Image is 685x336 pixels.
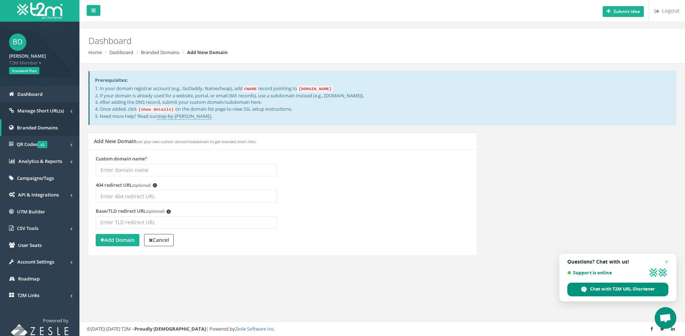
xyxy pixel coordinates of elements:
[96,164,277,176] input: Enter domain name
[243,86,258,92] code: CNAME
[590,286,655,292] span: Chat with T2M URL Shortener
[17,258,54,265] span: Account Settings
[153,183,157,187] span: i
[17,292,39,299] span: T2M Links
[43,317,69,324] span: Powered by
[38,141,47,148] span: v2
[95,85,670,119] p: 1. In your domain registrar account (e.g., GoDaddy, Namecheap), add record pointing to 2. If your...
[9,51,70,66] a: [PERSON_NAME] T2M Member
[603,6,644,17] button: Submit idea
[297,86,333,92] code: [DOMAIN_NAME]
[141,49,179,56] a: Branded Domains
[88,36,576,45] h2: Dashboard
[146,208,164,214] em: (optional)
[235,326,275,332] a: Zesle Software Inc.
[17,208,45,215] span: UTM Builder
[96,234,139,246] button: Add Domain
[17,91,43,97] span: Dashboard
[18,191,59,198] span: API & Integrations
[17,141,47,147] span: QR Codes
[96,190,277,202] input: Enter 404 redirect URL
[96,155,147,162] label: Custom domain name
[109,49,133,56] a: Dashboard
[88,49,102,56] a: Home
[134,326,206,332] strong: Proudly [DEMOGRAPHIC_DATA]
[18,158,62,164] span: Analytics & Reports
[136,139,257,144] small: use your own custom domain/subdomain to get branded short links.
[18,242,42,248] span: User Seats
[567,270,646,275] span: Support is online
[614,8,640,14] b: Submit idea
[655,307,676,329] a: Open chat
[18,275,40,282] span: Roadmap
[132,182,150,188] em: (optional)
[567,283,668,296] span: Chat with T2M URL Shortener
[149,236,169,243] strong: Cancel
[157,113,211,120] a: step-by-[PERSON_NAME]
[94,138,257,144] h5: Add New Domain
[96,216,277,229] input: Enter TLD redirect URL
[17,107,64,114] span: Manage Short URL(s)
[96,208,171,215] label: Base/TLD redirect URL
[9,34,26,51] span: BD
[137,106,175,113] code: [show details]
[144,234,174,246] a: Cancel
[100,236,135,243] strong: Add Domain
[166,209,171,214] span: i
[17,124,58,131] span: Branded Domains
[87,326,678,332] div: ©[DATE]-[DATE] T2M – | Powered by
[96,182,157,189] label: 404 redirect URL
[9,59,70,66] span: T2M Member
[9,53,46,59] strong: [PERSON_NAME]
[567,259,668,265] span: Questions? Chat with us!
[17,3,62,19] img: T2M
[95,77,128,83] strong: Prerequisites:
[17,175,54,181] span: Campaigns/Tags
[9,67,39,74] span: Standard Plan
[17,225,38,231] span: CSV Tools
[187,49,228,56] strong: Add New Domain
